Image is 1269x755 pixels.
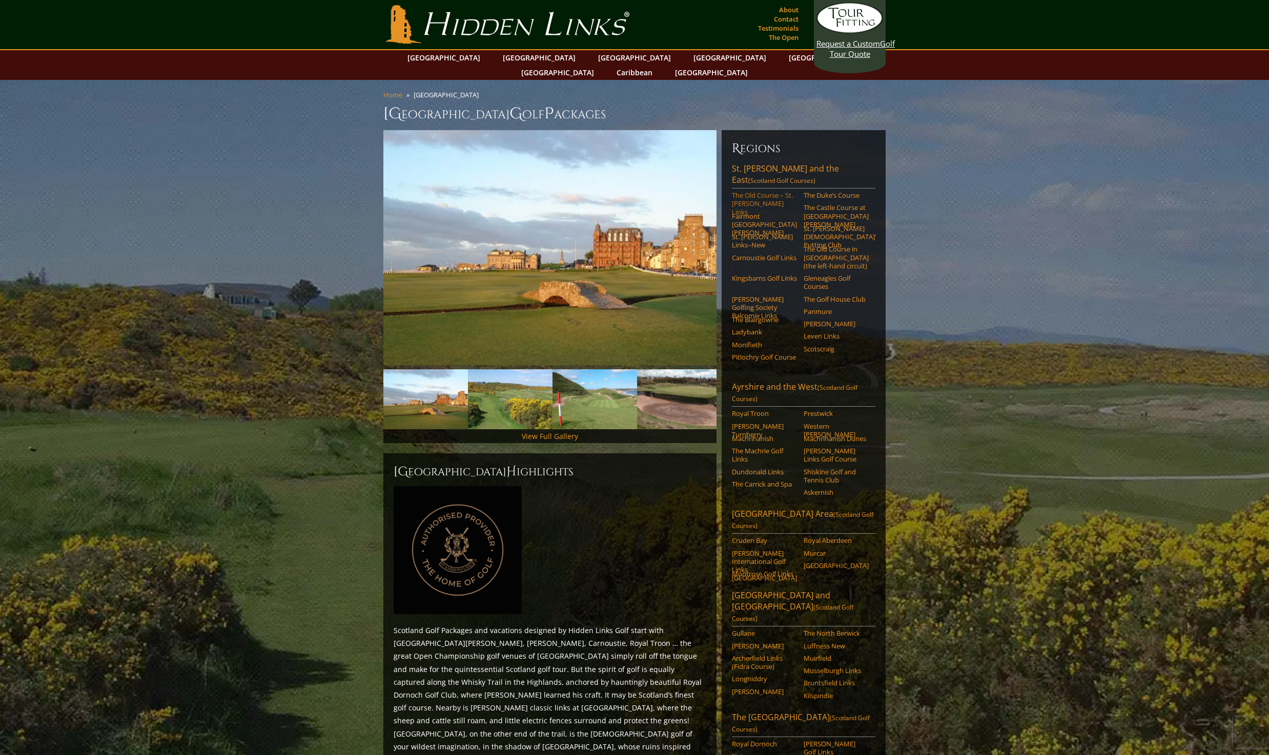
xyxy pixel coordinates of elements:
[732,254,797,262] a: Carnoustie Golf Links
[804,307,869,316] a: Panmure
[670,65,753,80] a: [GEOGRAPHIC_DATA]
[732,740,797,748] a: Royal Dornoch
[804,245,869,270] a: The Old Course in [GEOGRAPHIC_DATA] (the left-hand circuit)
[732,570,797,578] a: Montrose Golf Links
[804,332,869,340] a: Leven Links
[732,140,875,157] h6: Regions
[732,274,797,282] a: Kingsbarns Golf Links
[732,536,797,544] a: Cruden Bay
[804,536,869,544] a: Royal Aberdeen
[732,642,797,650] a: [PERSON_NAME]
[776,3,801,17] a: About
[755,21,801,35] a: Testimonials
[498,50,581,65] a: [GEOGRAPHIC_DATA]
[804,654,869,662] a: Muirfield
[522,431,578,441] a: View Full Gallery
[804,434,869,443] a: Machrihanish Dunes
[804,191,869,199] a: The Duke’s Course
[732,549,797,582] a: [PERSON_NAME] International Golf Links [GEOGRAPHIC_DATA]
[593,50,676,65] a: [GEOGRAPHIC_DATA]
[804,629,869,637] a: The North Berwick
[804,203,869,228] a: The Castle Course at [GEOGRAPHIC_DATA][PERSON_NAME]
[383,90,402,99] a: Home
[732,212,797,237] a: Fairmont [GEOGRAPHIC_DATA][PERSON_NAME]
[804,409,869,417] a: Prestwick
[732,295,797,320] a: [PERSON_NAME] Golfing Society Balcomie Links
[402,50,485,65] a: [GEOGRAPHIC_DATA]
[383,103,886,124] h1: [GEOGRAPHIC_DATA] olf ackages
[732,434,797,443] a: Machrihanish
[732,590,875,626] a: [GEOGRAPHIC_DATA] and [GEOGRAPHIC_DATA](Scotland Golf Courses)
[732,233,797,249] a: St. [PERSON_NAME] Links–New
[394,464,706,480] h2: [GEOGRAPHIC_DATA] ighlights
[804,642,869,650] a: Luffness New
[804,679,869,687] a: Bruntsfield Links
[732,711,875,737] a: The [GEOGRAPHIC_DATA](Scotland Golf Courses)
[804,666,869,675] a: Musselburgh Links
[804,468,869,485] a: Shiskine Golf and Tennis Club
[804,422,869,439] a: Western [PERSON_NAME]
[732,629,797,637] a: Gullane
[784,50,867,65] a: [GEOGRAPHIC_DATA]
[816,38,880,49] span: Request a Custom
[732,191,797,216] a: The Old Course – St. [PERSON_NAME] Links
[732,422,797,439] a: [PERSON_NAME] Turnberry
[816,3,883,59] a: Request a CustomGolf Tour Quote
[688,50,771,65] a: [GEOGRAPHIC_DATA]
[804,691,869,700] a: Kilspindie
[732,353,797,361] a: Pitlochry Golf Course
[804,224,869,249] a: St. [PERSON_NAME] [DEMOGRAPHIC_DATA]’ Putting Club
[771,12,801,26] a: Contact
[732,508,875,534] a: [GEOGRAPHIC_DATA] Area(Scotland Golf Courses)
[732,654,797,671] a: Archerfield Links (Fidra Course)
[732,447,797,464] a: The Machrie Golf Links
[804,295,869,303] a: The Golf House Club
[732,675,797,683] a: Longniddry
[804,320,869,328] a: [PERSON_NAME]
[732,316,797,324] a: The Blairgowrie
[414,90,483,99] li: [GEOGRAPHIC_DATA]
[732,409,797,417] a: Royal Troon
[732,328,797,336] a: Ladybank
[732,381,875,407] a: Ayrshire and the West(Scotland Golf Courses)
[732,687,797,696] a: [PERSON_NAME]
[748,176,815,185] span: (Scotland Golf Courses)
[804,345,869,353] a: Scotscraig
[506,464,517,480] span: H
[732,714,870,733] span: (Scotland Golf Courses)
[732,341,797,349] a: Monifieth
[732,163,875,188] a: St. [PERSON_NAME] and the East(Scotland Golf Courses)
[804,447,869,464] a: [PERSON_NAME] Links Golf Course
[804,274,869,291] a: Gleneagles Golf Courses
[804,561,869,570] a: [GEOGRAPHIC_DATA]
[804,549,869,557] a: Murcar
[766,30,801,45] a: The Open
[611,65,658,80] a: Caribbean
[804,488,869,496] a: Askernish
[544,103,554,124] span: P
[732,480,797,488] a: The Carrick and Spa
[509,103,522,124] span: G
[516,65,599,80] a: [GEOGRAPHIC_DATA]
[732,468,797,476] a: Dundonald Links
